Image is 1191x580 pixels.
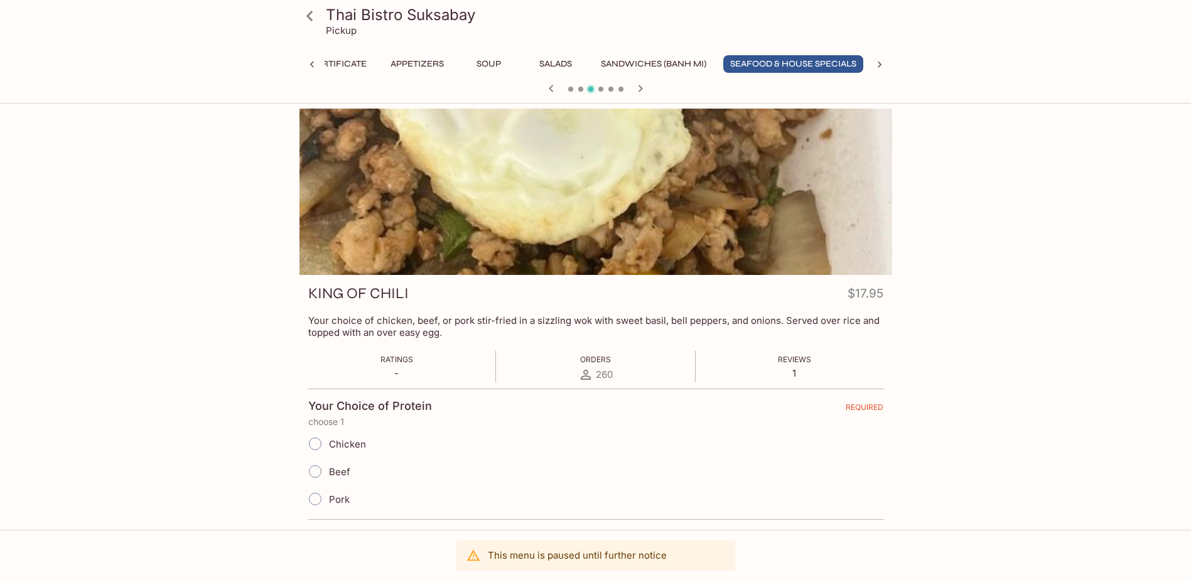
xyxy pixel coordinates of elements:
button: Seafood & House Specials [723,55,863,73]
p: This menu is paused until further notice [488,549,667,561]
p: 1 [778,367,811,379]
h4: $17.95 [848,284,883,308]
p: Pickup [326,24,357,36]
span: Chicken [329,438,366,450]
span: Pork [329,493,350,505]
button: Sandwiches (Banh Mi) [594,55,713,73]
span: Ratings [380,355,413,364]
h4: Your Choice of Protein [308,399,432,413]
button: Soup [461,55,517,73]
button: Salads [527,55,584,73]
span: Reviews [778,355,811,364]
p: Your choice of chicken, beef, or pork stir-fried in a sizzling wok with sweet basil, bell peppers... [308,314,883,338]
span: REQUIRED [846,402,883,417]
span: 260 [596,368,613,380]
p: choose 1 [308,417,883,427]
span: Orders [580,355,611,364]
div: KING OF CHILI [299,109,892,275]
h3: Thai Bistro Suksabay [326,5,887,24]
p: - [380,367,413,379]
button: Appetizers [384,55,451,73]
h3: KING OF CHILI [308,284,409,303]
button: Gift Certificate [281,55,374,73]
span: Beef [329,466,350,478]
